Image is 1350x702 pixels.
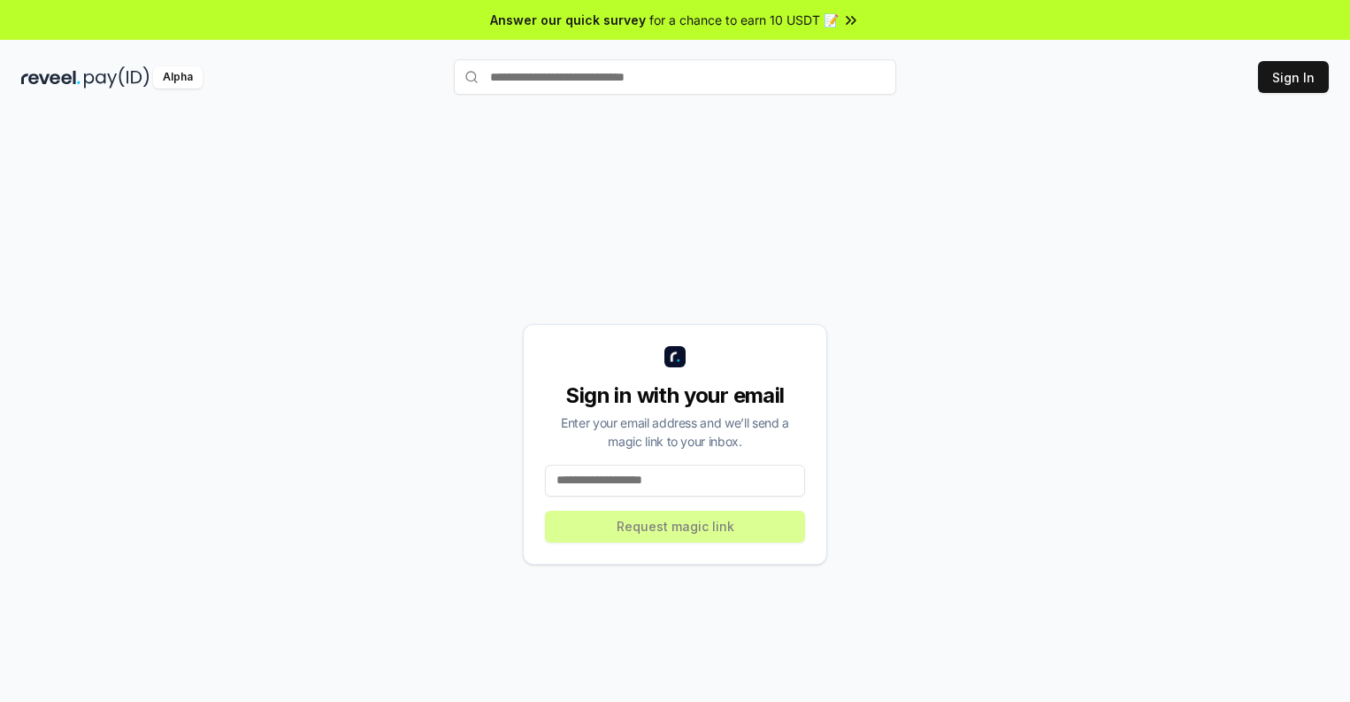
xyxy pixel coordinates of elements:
[649,11,839,29] span: for a chance to earn 10 USDT 📝
[545,413,805,451] div: Enter your email address and we’ll send a magic link to your inbox.
[664,346,686,367] img: logo_small
[21,66,81,89] img: reveel_dark
[84,66,150,89] img: pay_id
[153,66,203,89] div: Alpha
[545,382,805,410] div: Sign in with your email
[490,11,646,29] span: Answer our quick survey
[1258,61,1329,93] button: Sign In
